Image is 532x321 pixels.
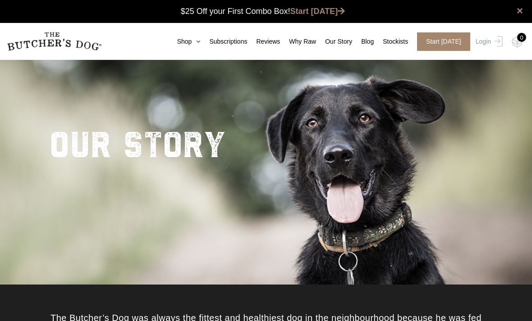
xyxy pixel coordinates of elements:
[200,37,247,46] a: Subscriptions
[247,37,280,46] a: Reviews
[517,33,526,42] div: 0
[280,37,316,46] a: Why Raw
[512,36,523,48] img: TBD_Cart-Empty.png
[417,32,470,51] span: Start [DATE]
[517,5,523,16] a: close
[290,7,345,16] a: Start [DATE]
[316,37,352,46] a: Our Story
[408,32,473,51] a: Start [DATE]
[473,32,503,51] a: Login
[50,113,226,172] h2: Our story
[352,37,374,46] a: Blog
[168,37,201,46] a: Shop
[374,37,408,46] a: Stockists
